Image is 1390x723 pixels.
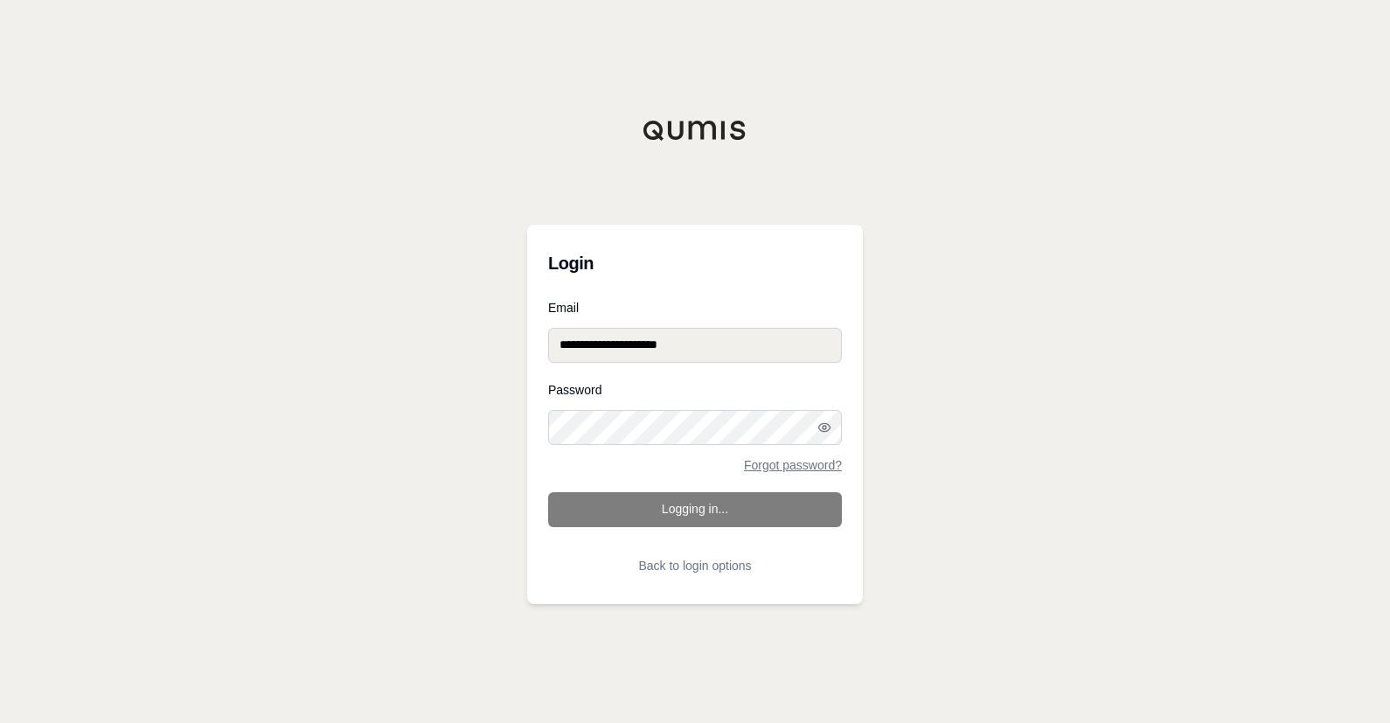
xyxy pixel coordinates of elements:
h3: Login [548,246,842,281]
button: Back to login options [548,548,842,583]
a: Forgot password? [744,459,842,471]
img: Qumis [643,120,747,141]
label: Email [548,302,842,314]
label: Password [548,384,842,396]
